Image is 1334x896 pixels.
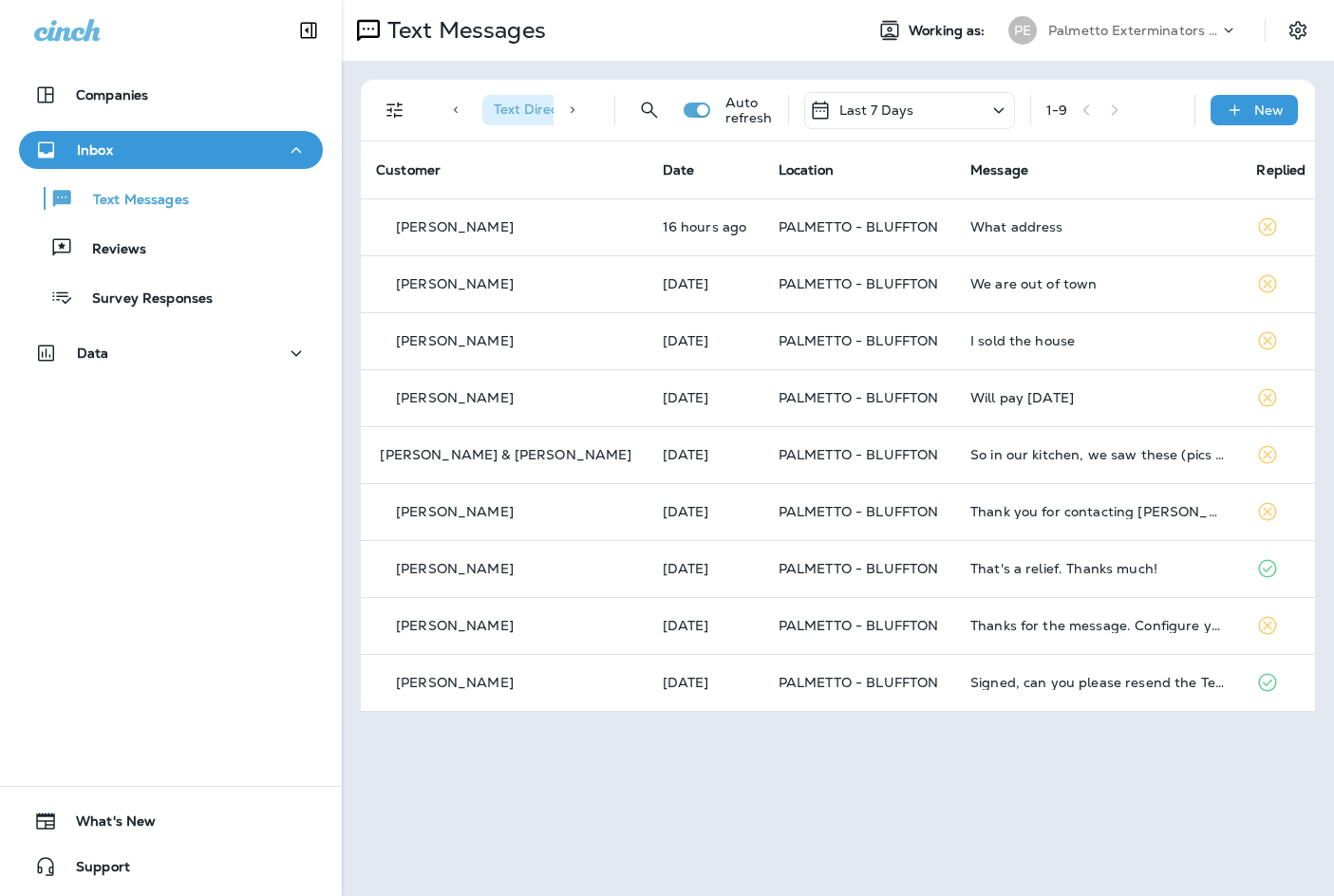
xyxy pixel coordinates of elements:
button: Data [19,334,323,372]
button: Filters [376,91,414,129]
p: Inbox [77,142,113,158]
p: Palmetto Exterminators LLC [1048,23,1219,38]
p: Text Messages [380,16,546,45]
p: Reviews [73,241,146,259]
span: Location [779,161,834,178]
span: Working as: [909,23,989,39]
p: [PERSON_NAME] [396,219,514,234]
p: Oct 10, 2025 11:09 AM [663,561,748,576]
span: PALMETTO - BLUFFTON [779,332,939,349]
span: Message [970,161,1028,178]
div: Text Direction:Incoming [482,95,676,125]
span: Customer [376,161,441,178]
button: Inbox [19,131,323,169]
div: 1 - 9 [1046,103,1067,118]
p: [PERSON_NAME] [396,504,514,519]
button: Collapse Sidebar [282,11,335,49]
p: Oct 13, 2025 08:05 AM [663,504,748,519]
div: Will pay on Wednesday [970,390,1227,405]
p: New [1254,103,1284,118]
span: PALMETTO - BLUFFTON [779,218,939,235]
button: Companies [19,76,323,114]
span: PALMETTO - BLUFFTON [779,389,939,406]
p: Auto refresh [725,95,773,125]
p: [PERSON_NAME] [396,675,514,690]
div: Thank you for contacting Schembra Real Estate Group! You have reached us outside of our office ho... [970,504,1227,519]
div: Signed, can you please resend the Termite Bond too. That wasn't working either. [970,675,1227,690]
p: Oct 13, 2025 08:54 AM [663,333,748,348]
p: Text Messages [74,192,189,210]
p: Data [77,345,109,361]
div: That's a relief. Thanks much! [970,561,1227,576]
span: Text Direction : Incoming [494,101,645,118]
p: Oct 13, 2025 08:40 AM [663,447,748,462]
span: Date [663,161,695,178]
div: So in our kitchen, we saw these (pics attached) on a few nights over the last few weeks and when ... [970,447,1227,462]
div: Thanks for the message. Configure your number's SMS URL to change this message.Reply HELP for hel... [970,618,1227,633]
p: Companies [76,87,148,103]
button: Reviews [19,228,323,268]
button: Text Messages [19,178,323,218]
button: Settings [1281,13,1315,47]
button: What's New [19,802,323,840]
p: Last 7 Days [839,103,914,118]
p: Oct 10, 2025 08:47 AM [663,618,748,633]
button: Support [19,848,323,886]
p: Oct 13, 2025 08:47 AM [663,390,748,405]
div: What address [970,219,1227,234]
p: [PERSON_NAME] [396,390,514,405]
span: PALMETTO - BLUFFTON [779,446,939,463]
span: Support [57,859,130,882]
span: PALMETTO - BLUFFTON [779,275,939,292]
span: PALMETTO - BLUFFTON [779,503,939,520]
span: Replied [1256,161,1306,178]
p: [PERSON_NAME] [396,561,514,576]
p: Survey Responses [73,290,213,308]
div: PE [1008,16,1037,45]
p: [PERSON_NAME] [396,618,514,633]
span: PALMETTO - BLUFFTON [779,674,939,691]
span: What's New [57,813,156,836]
div: We are out of town [970,276,1227,291]
span: PALMETTO - BLUFFTON [779,617,939,634]
span: PALMETTO - BLUFFTON [779,560,939,577]
button: Survey Responses [19,277,323,317]
div: I sold the house [970,333,1227,348]
p: Oct 9, 2025 02:42 PM [663,675,748,690]
p: [PERSON_NAME] & [PERSON_NAME] [380,447,631,462]
p: Oct 13, 2025 09:31 AM [663,276,748,291]
p: Oct 13, 2025 07:03 PM [663,219,748,234]
button: Search Messages [630,91,668,129]
p: [PERSON_NAME] [396,276,514,291]
p: [PERSON_NAME] [396,333,514,348]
